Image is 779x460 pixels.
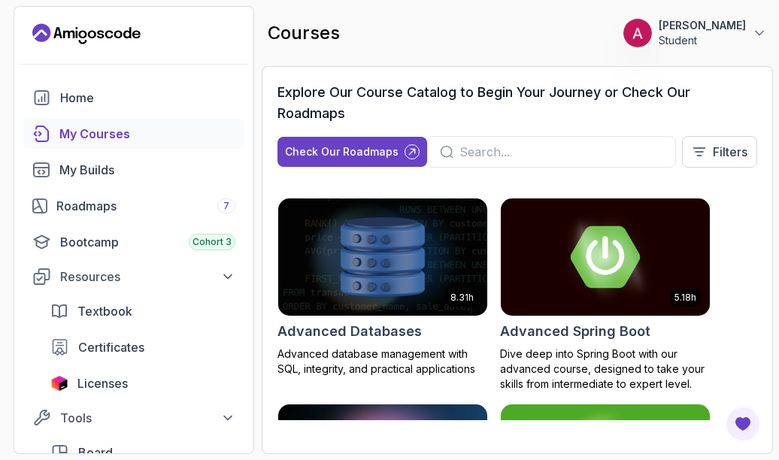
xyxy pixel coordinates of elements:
button: Filters [682,136,757,168]
p: Student [659,33,746,48]
p: 8.31h [450,292,474,304]
a: Advanced Spring Boot card5.18hAdvanced Spring BootDive deep into Spring Boot with our advanced co... [500,198,711,392]
div: My Courses [59,125,235,143]
div: My Builds [59,161,235,179]
button: Tools [23,404,244,431]
span: Textbook [77,302,132,320]
a: licenses [41,368,244,398]
a: bootcamp [23,227,244,257]
p: Advanced database management with SQL, integrity, and practical applications [277,347,488,377]
p: 5.18h [674,292,696,304]
span: Cohort 3 [192,236,232,248]
img: Advanced Spring Boot card [501,198,710,316]
a: Advanced Databases card8.31hAdvanced DatabasesAdvanced database management with SQL, integrity, a... [277,198,488,377]
p: Filters [713,143,747,161]
div: Roadmaps [56,197,235,215]
span: 7 [223,200,229,212]
button: Resources [23,263,244,290]
div: Bootcamp [60,233,235,251]
input: Search... [459,143,663,161]
a: roadmaps [23,191,244,221]
p: Dive deep into Spring Boot with our advanced course, designed to take your skills from intermedia... [500,347,711,392]
button: Open Feedback Button [725,406,761,442]
button: Check Our Roadmaps [277,137,427,167]
h2: courses [268,21,340,45]
a: courses [23,119,244,149]
div: Home [60,89,235,107]
h3: Explore Our Course Catalog to Begin Your Journey or Check Our Roadmaps [277,82,745,124]
p: [PERSON_NAME] [659,18,746,33]
div: Check Our Roadmaps [285,144,399,159]
button: user profile image[PERSON_NAME]Student [623,18,767,48]
h2: Advanced Spring Boot [500,321,650,342]
a: home [23,83,244,113]
a: builds [23,155,244,185]
div: Resources [60,268,235,286]
h2: Advanced Databases [277,321,422,342]
span: Licenses [77,374,128,392]
span: Certificates [78,338,144,356]
img: jetbrains icon [50,376,68,391]
a: certificates [41,332,244,362]
div: Tools [60,409,235,427]
img: Advanced Databases card [278,198,487,316]
img: user profile image [623,19,652,47]
a: textbook [41,296,244,326]
a: Landing page [32,22,141,46]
